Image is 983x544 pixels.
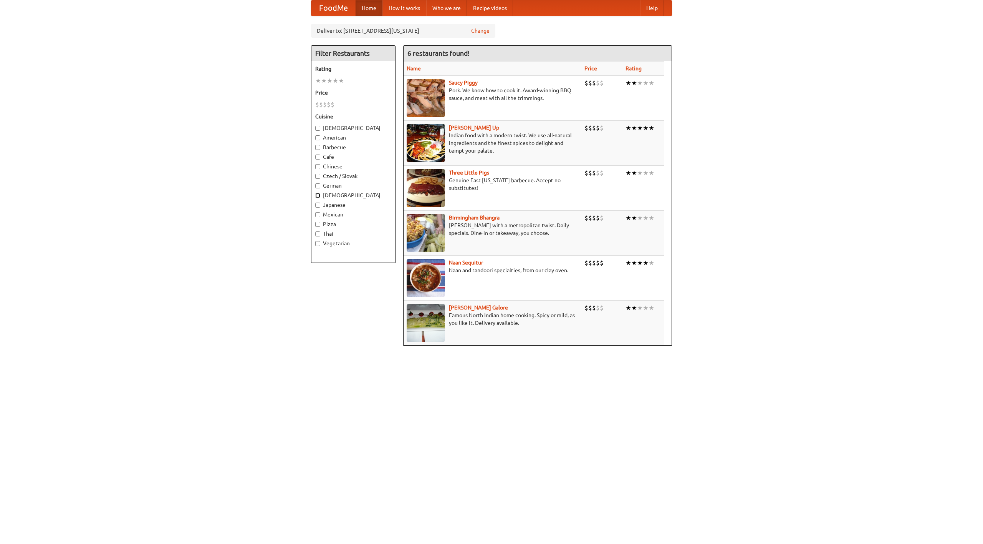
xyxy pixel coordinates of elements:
[315,231,320,236] input: Thai
[315,153,391,161] label: Cafe
[315,222,320,227] input: Pizza
[637,169,643,177] li: ★
[407,259,445,297] img: naansequitur.jpg
[449,215,500,221] a: Birmingham Bhangra
[649,124,654,132] li: ★
[315,240,391,247] label: Vegetarian
[407,50,470,57] ng-pluralize: 6 restaurants found!
[600,214,604,222] li: $
[596,124,600,132] li: $
[315,203,320,208] input: Japanese
[382,0,426,16] a: How it works
[426,0,467,16] a: Who we are
[449,260,483,266] a: Naan Sequitur
[315,124,391,132] label: [DEMOGRAPHIC_DATA]
[637,304,643,312] li: ★
[315,183,320,188] input: German
[626,304,631,312] li: ★
[649,169,654,177] li: ★
[626,169,631,177] li: ★
[588,214,592,222] li: $
[407,169,445,207] img: littlepigs.jpg
[626,65,642,72] a: Rating
[584,79,588,87] li: $
[449,125,499,131] a: [PERSON_NAME] Up
[321,77,327,85] li: ★
[584,124,588,132] li: $
[315,143,391,151] label: Barbecue
[600,259,604,267] li: $
[407,79,445,117] img: saucy.jpg
[596,259,600,267] li: $
[407,311,578,327] p: Famous North Indian home cooking. Spicy or mild, as you like it. Delivery available.
[315,89,391,96] h5: Price
[649,259,654,267] li: ★
[407,176,578,192] p: Genuine East [US_STATE] barbecue. Accept no substitutes!
[315,134,391,141] label: American
[311,24,495,38] div: Deliver to: [STREET_ADDRESS][US_STATE]
[315,172,391,180] label: Czech / Slovak
[323,100,327,109] li: $
[640,0,664,16] a: Help
[319,100,323,109] li: $
[315,163,391,170] label: Chinese
[637,214,643,222] li: ★
[637,124,643,132] li: ★
[649,214,654,222] li: ★
[584,169,588,177] li: $
[596,304,600,312] li: $
[315,145,320,150] input: Barbecue
[649,304,654,312] li: ★
[592,79,596,87] li: $
[449,170,489,176] a: Three Little Pigs
[584,304,588,312] li: $
[596,214,600,222] li: $
[407,214,445,252] img: bhangra.jpg
[315,191,391,199] label: [DEMOGRAPHIC_DATA]
[592,214,596,222] li: $
[643,124,649,132] li: ★
[588,169,592,177] li: $
[626,124,631,132] li: ★
[311,46,395,61] h4: Filter Restaurants
[600,169,604,177] li: $
[407,266,578,274] p: Naan and tandoori specialties, from our clay oven.
[643,304,649,312] li: ★
[315,212,320,217] input: Mexican
[356,0,382,16] a: Home
[315,100,319,109] li: $
[631,259,637,267] li: ★
[643,169,649,177] li: ★
[315,174,320,179] input: Czech / Slovak
[631,304,637,312] li: ★
[315,164,320,169] input: Chinese
[315,77,321,85] li: ★
[467,0,513,16] a: Recipe videos
[315,220,391,228] label: Pizza
[449,304,508,311] a: [PERSON_NAME] Galore
[331,100,334,109] li: $
[315,182,391,190] label: German
[643,214,649,222] li: ★
[315,211,391,218] label: Mexican
[643,259,649,267] li: ★
[315,65,391,73] h5: Rating
[315,241,320,246] input: Vegetarian
[449,80,478,86] a: Saucy Piggy
[315,230,391,238] label: Thai
[588,259,592,267] li: $
[631,124,637,132] li: ★
[631,214,637,222] li: ★
[311,0,356,16] a: FoodMe
[600,124,604,132] li: $
[626,259,631,267] li: ★
[327,100,331,109] li: $
[637,79,643,87] li: ★
[333,77,338,85] li: ★
[407,221,578,237] p: [PERSON_NAME] with a metropolitan twist. Daily specials. Dine-in or takeaway, you choose.
[631,79,637,87] li: ★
